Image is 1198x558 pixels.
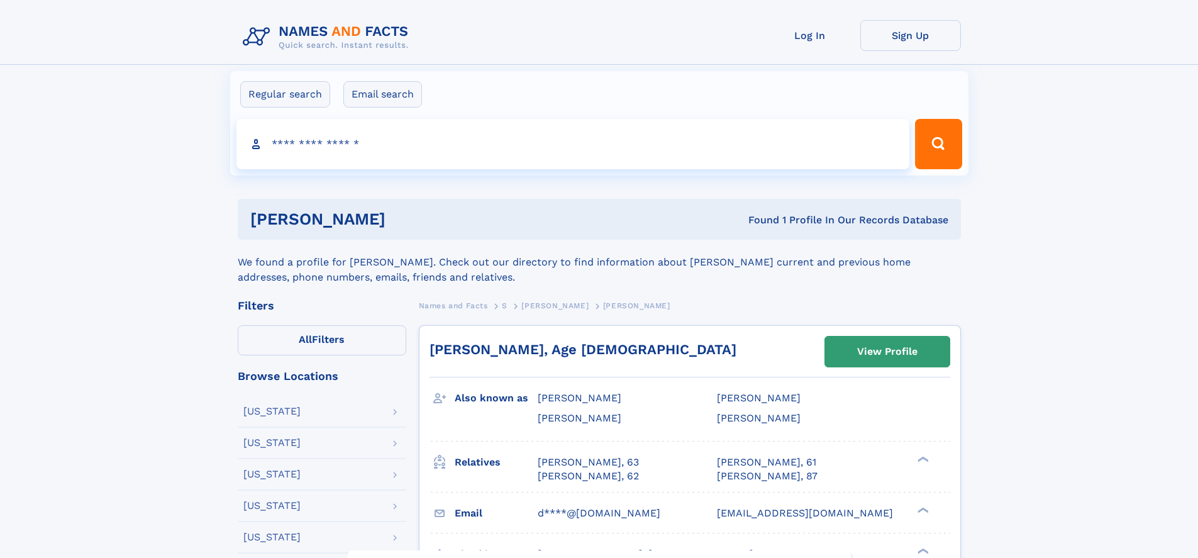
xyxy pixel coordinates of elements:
[243,532,301,542] div: [US_STATE]
[243,501,301,511] div: [US_STATE]
[430,342,736,357] a: [PERSON_NAME], Age [DEMOGRAPHIC_DATA]
[419,298,488,313] a: Names and Facts
[343,81,422,108] label: Email search
[250,211,567,227] h1: [PERSON_NAME]
[717,507,893,519] span: [EMAIL_ADDRESS][DOMAIN_NAME]
[914,547,929,555] div: ❯
[238,240,961,285] div: We found a profile for [PERSON_NAME]. Check out our directory to find information about [PERSON_N...
[455,388,538,409] h3: Also known as
[502,298,507,313] a: S
[455,503,538,524] h3: Email
[521,301,589,310] span: [PERSON_NAME]
[238,371,406,382] div: Browse Locations
[243,406,301,416] div: [US_STATE]
[455,452,538,473] h3: Relatives
[538,412,621,424] span: [PERSON_NAME]
[717,412,801,424] span: [PERSON_NAME]
[240,81,330,108] label: Regular search
[914,455,929,463] div: ❯
[238,325,406,355] label: Filters
[243,469,301,479] div: [US_STATE]
[914,506,929,514] div: ❯
[760,20,860,51] a: Log In
[538,392,621,404] span: [PERSON_NAME]
[538,469,639,483] a: [PERSON_NAME], 62
[538,455,639,469] a: [PERSON_NAME], 63
[567,213,948,227] div: Found 1 Profile In Our Records Database
[502,301,507,310] span: S
[717,392,801,404] span: [PERSON_NAME]
[238,300,406,311] div: Filters
[915,119,962,169] button: Search Button
[243,438,301,448] div: [US_STATE]
[717,469,818,483] a: [PERSON_NAME], 87
[236,119,910,169] input: search input
[717,455,816,469] a: [PERSON_NAME], 61
[299,333,312,345] span: All
[860,20,961,51] a: Sign Up
[603,301,670,310] span: [PERSON_NAME]
[238,20,419,54] img: Logo Names and Facts
[857,337,918,366] div: View Profile
[521,298,589,313] a: [PERSON_NAME]
[825,337,950,367] a: View Profile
